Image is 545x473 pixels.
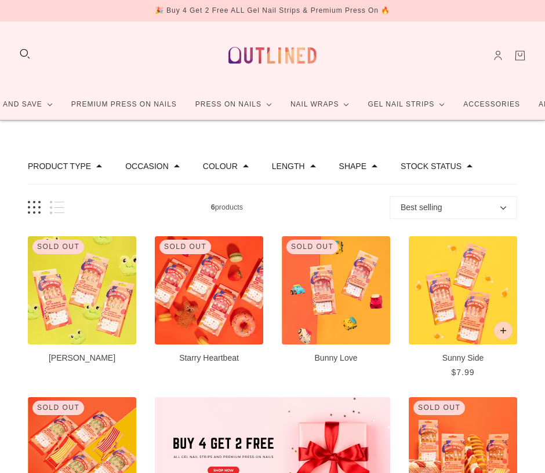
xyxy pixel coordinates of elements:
[28,162,91,170] button: Filter by Product type
[272,162,305,170] button: Filter by Length
[28,236,136,362] a: Hoppy Bloom
[28,201,41,214] button: Grid view
[494,321,513,340] button: Add to cart
[203,162,238,170] button: Filter by Colour
[492,49,504,62] a: Account
[64,201,390,214] span: products
[28,352,136,364] p: [PERSON_NAME]
[339,162,366,170] button: Filter by Shape
[282,236,390,362] a: Bunny Love
[282,352,390,364] p: Bunny Love
[286,240,338,254] div: Sold out
[125,162,169,170] button: Filter by Occasion
[514,49,526,62] a: Cart
[32,240,84,254] div: Sold out
[159,240,211,254] div: Sold out
[401,162,462,170] button: Filter by Stock status
[409,236,517,379] a: Sunny Side
[50,201,64,214] button: List view
[390,196,517,219] button: Best selling
[62,89,186,120] a: Premium Press On Nails
[155,352,263,364] p: Starry Heartbeat
[155,236,263,362] a: Starry Heartbeat
[221,31,324,80] a: Outlined
[186,89,281,120] a: Press On Nails
[454,89,529,120] a: Accessories
[211,203,215,211] b: 6
[409,352,517,364] p: Sunny Side
[281,89,359,120] a: Nail Wraps
[413,401,465,415] div: Sold out
[19,47,31,60] button: Search
[358,89,454,120] a: Gel Nail Strips
[32,401,84,415] div: Sold out
[451,368,474,377] span: $7.99
[155,5,391,17] div: 🎉 Buy 4 Get 2 Free ALL Gel Nail Strips & Premium Press On 🔥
